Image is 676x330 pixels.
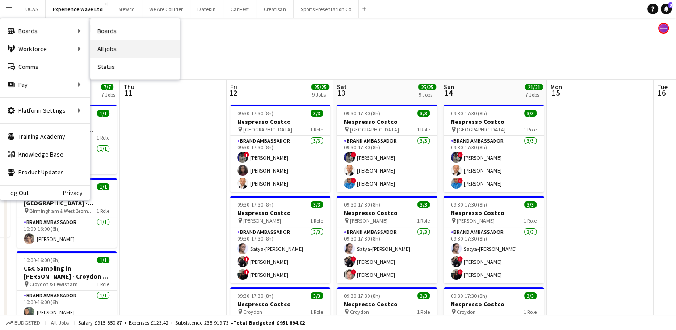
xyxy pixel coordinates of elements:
[337,300,437,308] h3: Nespresso Costco
[29,281,78,288] span: Croydon & Lewisham
[419,91,436,98] div: 9 Jobs
[46,0,110,18] button: Experience Wave Ltd
[337,83,347,91] span: Sat
[49,319,71,326] span: All jobs
[550,83,562,91] span: Mon
[336,88,347,98] span: 13
[524,201,537,208] span: 3/3
[230,118,330,126] h3: Nespresso Costco
[444,105,544,192] app-job-card: 09:30-17:30 (8h)3/3Nespresso Costco [GEOGRAPHIC_DATA]1 RoleBrand Ambassador3/309:30-17:30 (8h)![P...
[457,126,506,133] span: [GEOGRAPHIC_DATA]
[310,126,323,133] span: 1 Role
[351,178,356,183] span: !
[237,110,273,117] span: 09:30-17:30 (8h)
[337,196,437,283] app-job-card: 09:30-17:30 (8h)3/3Nespresso Costco [PERSON_NAME]1 RoleBrand Ambassador3/309:30-17:30 (8h)Satya-[...
[668,2,672,8] span: 9
[230,83,237,91] span: Fri
[312,91,329,98] div: 9 Jobs
[451,292,487,299] span: 09:30-17:30 (8h)
[90,40,180,58] a: All jobs
[337,118,437,126] h3: Nespresso Costco
[17,291,117,321] app-card-role: Brand Ambassador1/110:00-16:00 (6h)[PERSON_NAME]
[457,309,476,315] span: Croydon
[97,183,109,190] span: 1/1
[417,309,430,315] span: 1 Role
[122,88,134,98] span: 11
[24,257,60,263] span: 10:00-16:00 (6h)
[444,118,544,126] h3: Nespresso Costco
[17,251,117,321] div: 10:00-16:00 (6h)1/1C&C Sampling in [PERSON_NAME] - Croydon & [PERSON_NAME] Croydon & Lewisham1 Ro...
[337,227,437,283] app-card-role: Brand Ambassador3/309:30-17:30 (8h)Satya-[PERSON_NAME]![PERSON_NAME]![PERSON_NAME]
[0,163,90,181] a: Product Updates
[244,256,249,262] span: !
[110,0,142,18] button: Brewco
[78,319,305,326] div: Salary £915 850.87 + Expenses £123.42 + Subsistence £35 919.73 =
[101,91,115,98] div: 7 Jobs
[97,257,109,263] span: 1/1
[350,217,388,224] span: [PERSON_NAME]
[444,209,544,217] h3: Nespresso Costco
[97,207,109,214] span: 1 Role
[524,217,537,224] span: 1 Role
[17,264,117,280] h3: C&C Sampling in [PERSON_NAME] - Croydon & [PERSON_NAME]
[311,292,323,299] span: 3/3
[142,0,190,18] button: We Are Collider
[29,207,97,214] span: Birmingham & West Bromwich
[0,76,90,93] div: Pay
[14,320,40,326] span: Budgeted
[524,292,537,299] span: 3/3
[237,201,273,208] span: 09:30-17:30 (8h)
[337,136,437,192] app-card-role: Brand Ambassador3/309:30-17:30 (8h)![PERSON_NAME][PERSON_NAME]![PERSON_NAME]
[417,110,430,117] span: 3/3
[230,227,330,283] app-card-role: Brand Ambassador3/309:30-17:30 (8h)Satya-[PERSON_NAME]![PERSON_NAME]![PERSON_NAME]
[230,196,330,283] app-job-card: 09:30-17:30 (8h)3/3Nespresso Costco [PERSON_NAME]1 RoleBrand Ambassador3/309:30-17:30 (8h)Satya-[...
[233,319,305,326] span: Total Budgeted £951 894.02
[4,318,42,328] button: Budgeted
[230,300,330,308] h3: Nespresso Costco
[101,84,113,90] span: 7/7
[337,105,437,192] app-job-card: 09:30-17:30 (8h)3/3Nespresso Costco [GEOGRAPHIC_DATA]1 RoleBrand Ambassador3/309:30-17:30 (8h)![P...
[97,110,109,117] span: 1/1
[243,309,262,315] span: Croydon
[0,145,90,163] a: Knowledge Base
[97,134,109,141] span: 1 Role
[90,58,180,76] a: Status
[451,110,487,117] span: 09:30-17:30 (8h)
[311,110,323,117] span: 3/3
[549,88,562,98] span: 15
[525,91,542,98] div: 7 Jobs
[418,84,436,90] span: 25/25
[17,217,117,248] app-card-role: Brand Ambassador1/110:00-16:00 (6h)[PERSON_NAME]
[63,189,90,196] a: Privacy
[417,292,430,299] span: 3/3
[350,126,399,133] span: [GEOGRAPHIC_DATA]
[18,0,46,18] button: UCAS
[351,152,356,157] span: !
[417,201,430,208] span: 3/3
[237,292,273,299] span: 09:30-17:30 (8h)
[0,127,90,145] a: Training Academy
[243,217,281,224] span: [PERSON_NAME]
[457,217,495,224] span: [PERSON_NAME]
[230,105,330,192] app-job-card: 09:30-17:30 (8h)3/3Nespresso Costco [GEOGRAPHIC_DATA]1 RoleBrand Ambassador3/309:30-17:30 (8h)![P...
[351,269,356,275] span: !
[656,88,668,98] span: 16
[458,256,463,262] span: !
[0,40,90,58] div: Workforce
[311,201,323,208] span: 3/3
[0,189,29,196] a: Log Out
[444,300,544,308] h3: Nespresso Costco
[294,0,359,18] button: Sports Presentation Co
[344,292,380,299] span: 09:30-17:30 (8h)
[17,178,117,248] app-job-card: 10:00-16:00 (6h)1/1C&C Sampling in [GEOGRAPHIC_DATA] - Birmingham & [GEOGRAPHIC_DATA] Birmingham ...
[661,4,672,14] a: 9
[230,209,330,217] h3: Nespresso Costco
[123,83,134,91] span: Thu
[351,256,356,262] span: !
